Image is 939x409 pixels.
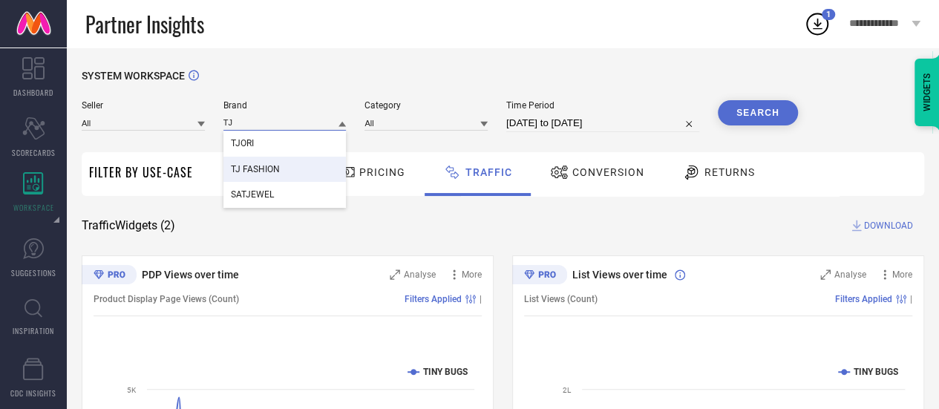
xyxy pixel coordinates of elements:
[82,265,137,287] div: Premium
[804,10,831,37] div: Open download list
[94,294,239,304] span: Product Display Page Views (Count)
[82,70,185,82] span: SYSTEM WORKSPACE
[11,267,56,278] span: SUGGESTIONS
[704,166,755,178] span: Returns
[820,269,831,280] svg: Zoom
[223,182,347,207] div: SATJEWEL
[910,294,912,304] span: |
[82,218,175,233] span: Traffic Widgets ( 2 )
[480,294,482,304] span: |
[506,100,699,111] span: Time Period
[82,100,205,111] span: Seller
[826,10,831,19] span: 1
[465,166,512,178] span: Traffic
[223,131,347,156] div: TJORI
[512,265,567,287] div: Premium
[231,189,274,200] span: SATJEWEL
[563,386,572,394] text: 2L
[223,157,347,182] div: TJ FASHION
[223,100,347,111] span: Brand
[231,138,254,148] span: TJORI
[572,269,667,281] span: List Views over time
[231,164,280,174] span: TJ FASHION
[13,87,53,98] span: DASHBOARD
[892,269,912,280] span: More
[462,269,482,280] span: More
[89,163,193,181] span: Filter By Use-Case
[127,386,137,394] text: 5K
[390,269,400,280] svg: Zoom
[835,294,892,304] span: Filters Applied
[404,269,436,280] span: Analyse
[359,166,405,178] span: Pricing
[524,294,598,304] span: List Views (Count)
[12,147,56,158] span: SCORECARDS
[10,387,56,399] span: CDC INSIGHTS
[423,367,468,377] text: TINY BUGS
[834,269,866,280] span: Analyse
[506,114,699,132] input: Select time period
[572,166,644,178] span: Conversion
[13,325,54,336] span: INSPIRATION
[405,294,462,304] span: Filters Applied
[13,202,54,213] span: WORKSPACE
[864,218,913,233] span: DOWNLOAD
[142,269,239,281] span: PDP Views over time
[718,100,798,125] button: Search
[85,9,204,39] span: Partner Insights
[364,100,488,111] span: Category
[854,367,898,377] text: TINY BUGS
